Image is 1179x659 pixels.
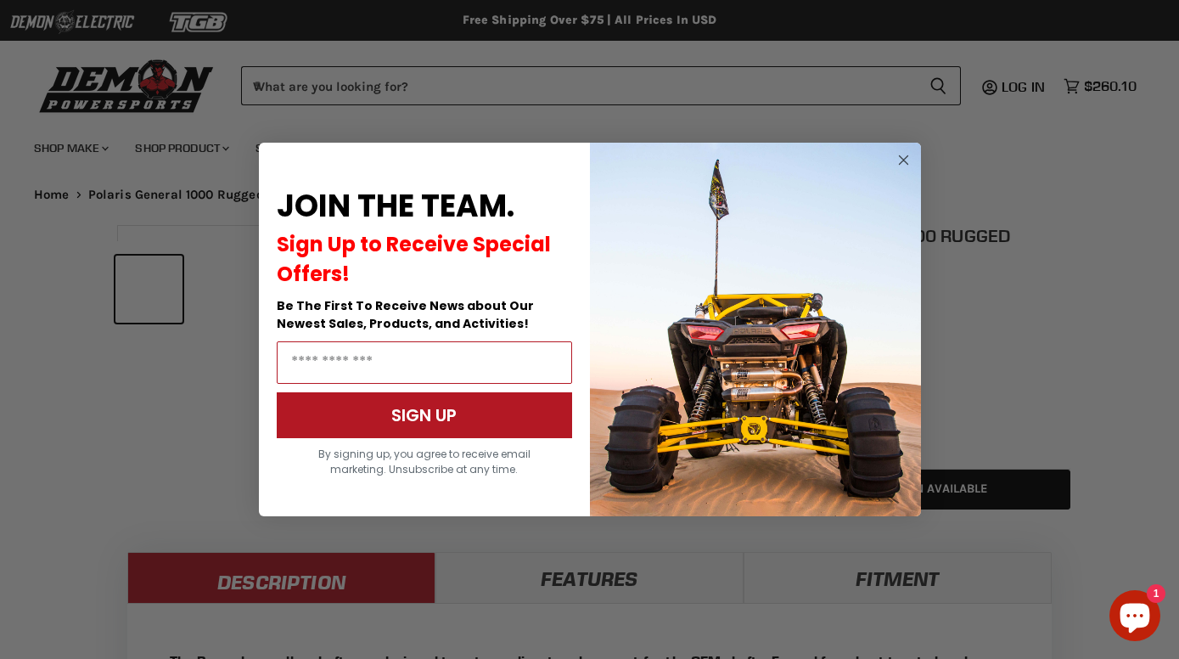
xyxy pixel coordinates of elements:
span: JOIN THE TEAM. [277,184,514,228]
input: Email Address [277,341,572,384]
span: Be The First To Receive News about Our Newest Sales, Products, and Activities! [277,297,534,332]
span: Sign Up to Receive Special Offers! [277,230,551,288]
span: By signing up, you agree to receive email marketing. Unsubscribe at any time. [318,447,531,476]
inbox-online-store-chat: Shopify online store chat [1104,590,1165,645]
img: a9095488-b6e7-41ba-879d-588abfab540b.jpeg [590,143,921,516]
button: Close dialog [893,149,914,171]
button: SIGN UP [277,392,572,438]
